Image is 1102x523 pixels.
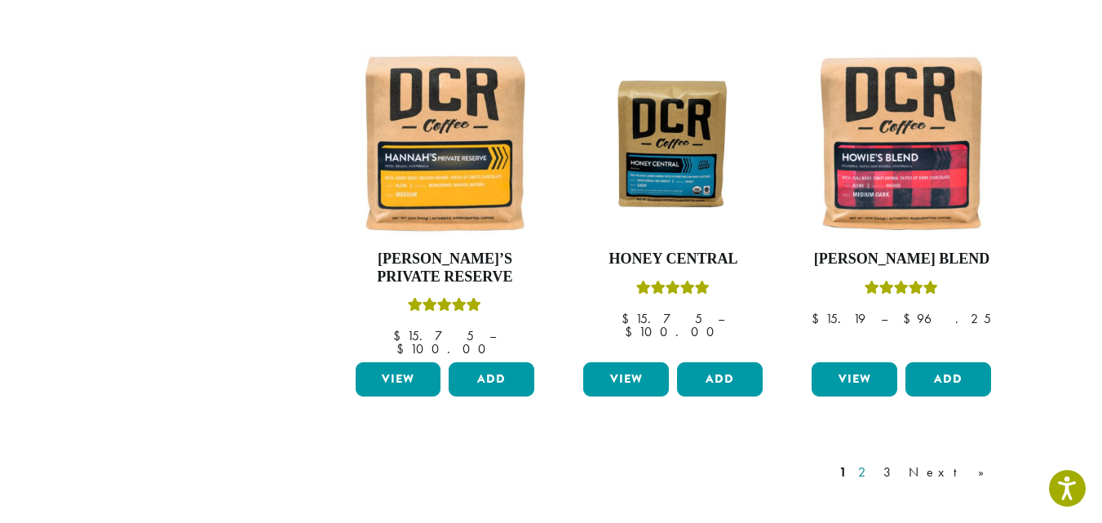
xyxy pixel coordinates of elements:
span: $ [903,310,917,327]
a: View [356,362,441,397]
bdi: 15.75 [393,327,474,344]
a: View [812,362,897,397]
div: Rated 5.00 out of 5 [636,278,710,303]
button: Add [905,362,991,397]
span: $ [396,340,410,357]
h4: [PERSON_NAME]’s Private Reserve [352,250,539,286]
img: Howies-Blend-12oz-300x300.jpg [808,50,995,237]
bdi: 15.75 [622,310,702,327]
a: [PERSON_NAME]’s Private ReserveRated 5.00 out of 5 [352,50,539,356]
img: Hannahs-Private-Reserve-12oz-300x300.jpg [351,50,538,237]
span: $ [812,310,825,327]
bdi: 100.00 [625,323,722,340]
span: $ [622,310,635,327]
bdi: 100.00 [396,340,493,357]
span: $ [625,323,639,340]
a: Next » [905,463,999,482]
a: [PERSON_NAME] BlendRated 4.67 out of 5 [808,50,995,356]
a: View [583,362,669,397]
h4: [PERSON_NAME] Blend [808,250,995,268]
div: Rated 5.00 out of 5 [408,295,481,320]
span: $ [393,327,407,344]
a: Honey CentralRated 5.00 out of 5 [579,50,767,356]
button: Add [677,362,763,397]
span: – [718,310,724,327]
a: 3 [880,463,901,482]
span: – [881,310,887,327]
a: 1 [836,463,850,482]
img: Honey-Central-stock-image-fix-1200-x-900.png [579,73,767,214]
a: 2 [855,463,875,482]
bdi: 96.25 [903,310,991,327]
div: Rated 4.67 out of 5 [865,278,938,303]
bdi: 15.19 [812,310,865,327]
h4: Honey Central [579,250,767,268]
button: Add [449,362,534,397]
span: – [489,327,496,344]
